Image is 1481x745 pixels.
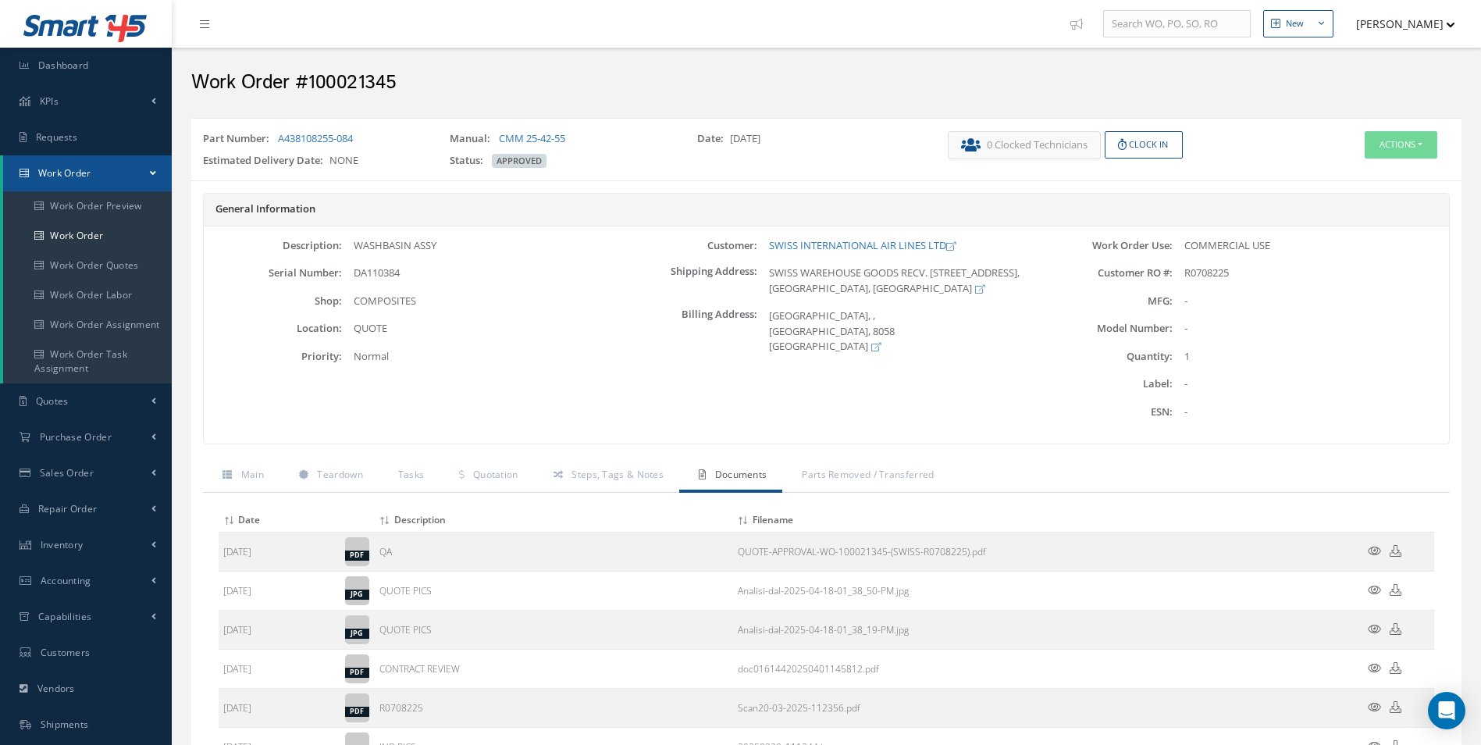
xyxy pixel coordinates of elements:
span: Inventory [41,538,84,551]
a: Work Order Assignment [3,310,172,340]
a: Work Order [3,155,172,191]
a: Download [738,662,879,675]
a: Documents [679,460,782,493]
span: R0708225 [1184,266,1229,280]
label: Part Number: [203,131,276,147]
label: MFG: [1034,295,1172,307]
span: APPROVED [492,154,546,168]
td: [DATE] [219,572,340,611]
th: Filename [733,508,1341,533]
label: Billing Address: [619,308,757,355]
td: QA [375,533,733,572]
span: Accounting [41,574,91,587]
label: Estimated Delivery Date: [203,153,329,169]
td: QUOTE PICS [375,572,733,611]
input: Search WO, PO, SO, RO [1103,10,1251,38]
a: Work Order Labor [3,280,172,310]
td: [DATE] [219,689,340,728]
a: Download [738,701,860,715]
a: Work Order Preview [3,191,172,221]
label: ESN: [1034,406,1172,418]
th: Date [219,508,340,533]
label: Work Order Use: [1034,240,1172,251]
div: pdf [345,551,369,561]
span: DA110384 [354,266,400,280]
div: [DATE] [685,131,932,153]
span: Vendors [37,682,75,695]
a: Download [1390,545,1401,558]
span: Documents [715,468,767,481]
label: Customer RO #: [1034,267,1172,279]
label: Model Number: [1034,323,1172,334]
span: Main [241,468,264,481]
div: - [1173,321,1449,337]
label: Shop: [204,295,342,307]
div: NONE [191,153,438,175]
a: Download [738,584,909,597]
div: SWISS WAREHOUSE GOODS RECV. [STREET_ADDRESS], [GEOGRAPHIC_DATA], [GEOGRAPHIC_DATA] [757,266,1034,296]
a: Download [1390,662,1401,675]
div: WASHBASIN ASSY [342,238,618,254]
a: Download [1390,623,1401,636]
a: Quotation [440,460,533,493]
span: Repair Order [38,502,98,515]
div: pdf [345,707,369,717]
div: - [1173,376,1449,392]
span: Shipments [41,718,89,731]
div: COMMERCIAL USE [1173,238,1449,254]
div: Normal [342,349,618,365]
button: 0 Clocked Technicians [948,131,1101,159]
label: Customer: [619,240,757,251]
td: QUOTE PICS [375,611,733,650]
a: A438108255-084 [278,131,353,145]
button: Actions [1365,131,1437,159]
a: Teardown [279,460,379,493]
span: Parts Removed / Transferred [802,468,934,481]
a: Work Order [3,221,172,251]
span: Requests [36,130,77,144]
a: Preview [1368,584,1381,597]
div: jpg [345,629,369,639]
a: Download [1390,584,1401,597]
a: Tasks [379,460,440,493]
span: Tasks [398,468,425,481]
a: SWISS INTERNATIONAL AIR LINES LTD [769,238,956,252]
span: Steps, Tags & Notes [571,468,664,481]
div: New [1286,17,1304,30]
label: Label: [1034,378,1172,390]
span: KPIs [40,94,59,108]
a: Main [203,460,279,493]
a: Work Order Quotes [3,251,172,280]
a: Preview [1368,701,1381,715]
a: Download [738,545,986,558]
th: Description [375,508,733,533]
a: Parts Removed / Transferred [782,460,949,493]
button: Clock In [1105,131,1183,159]
div: jpg [345,590,369,600]
div: COMPOSITES [342,294,618,309]
label: Description: [204,240,342,251]
div: QUOTE [342,321,618,337]
td: CONTRACT REVIEW [375,650,733,689]
div: [GEOGRAPHIC_DATA], , [GEOGRAPHIC_DATA], 8058 [GEOGRAPHIC_DATA] [757,308,1034,355]
span: 0 Clocked Technicians [987,137,1088,153]
a: Preview [1368,662,1381,675]
label: Status: [450,153,490,169]
label: Serial Number: [204,267,342,279]
td: [DATE] [219,650,340,689]
span: Customers [41,646,91,659]
span: Teardown [317,468,362,481]
span: Work Order [38,166,91,180]
a: Preview [1368,545,1381,558]
label: Location: [204,323,342,334]
div: pdf [345,668,369,678]
label: Priority: [204,351,342,362]
a: Download [738,623,909,636]
span: Sales Order [40,466,94,479]
h5: General Information [215,203,1437,216]
label: Manual: [450,131,497,147]
div: - [1173,294,1449,309]
button: [PERSON_NAME] [1341,9,1455,39]
label: Date: [697,131,730,147]
span: Quotes [36,394,69,408]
